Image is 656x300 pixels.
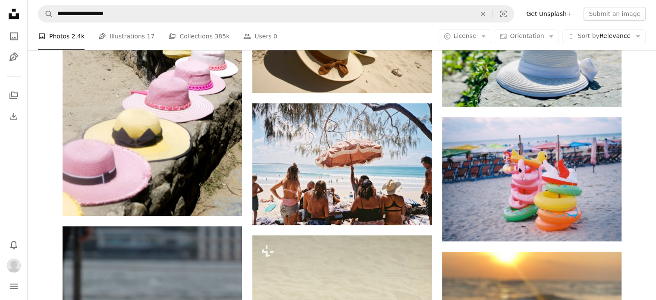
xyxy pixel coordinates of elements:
[243,22,277,50] a: Users 0
[578,32,599,39] span: Sort by
[5,5,22,24] a: Home — Unsplash
[5,257,22,274] button: Profile
[252,160,432,167] a: people sitting on beach during daytime
[5,278,22,295] button: Menu
[5,28,22,45] a: Photos
[578,32,631,41] span: Relevance
[98,22,154,50] a: Illustrations 17
[7,259,21,272] img: Avatar of user Susan Moore
[474,6,493,22] button: Clear
[493,6,514,22] button: Visual search
[168,22,229,50] a: Collections 385k
[273,32,277,41] span: 0
[38,6,53,22] button: Search Unsplash
[5,87,22,104] a: Collections
[510,32,544,39] span: Orientation
[454,32,477,39] span: License
[147,32,155,41] span: 17
[442,117,621,241] img: childrens green blue and yellow inflatable swimming ring on beach during daytime
[562,29,646,43] button: Sort byRelevance
[252,103,432,224] img: people sitting on beach during daytime
[439,29,492,43] button: License
[521,7,577,21] a: Get Unsplash+
[5,107,22,125] a: Download History
[63,77,242,85] a: A row of hats sitting on top of a stone wall
[442,175,621,183] a: childrens green blue and yellow inflatable swimming ring on beach during daytime
[38,5,514,22] form: Find visuals sitewide
[495,29,559,43] button: Orientation
[5,48,22,66] a: Illustrations
[5,236,22,253] button: Notifications
[584,7,646,21] button: Submit an image
[214,32,229,41] span: 385k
